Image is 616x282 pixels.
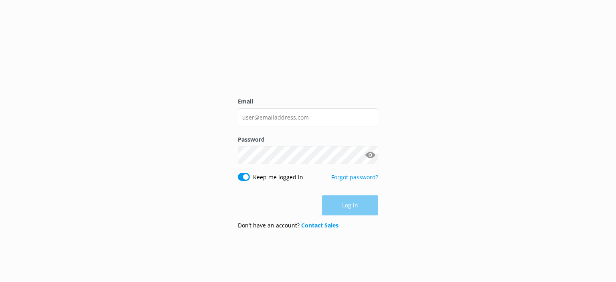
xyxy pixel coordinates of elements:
label: Password [238,135,378,144]
a: Contact Sales [301,221,338,229]
button: Show password [362,147,378,163]
label: Email [238,97,378,106]
p: Don’t have an account? [238,221,338,230]
label: Keep me logged in [253,173,303,182]
a: Forgot password? [331,173,378,181]
input: user@emailaddress.com [238,108,378,126]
